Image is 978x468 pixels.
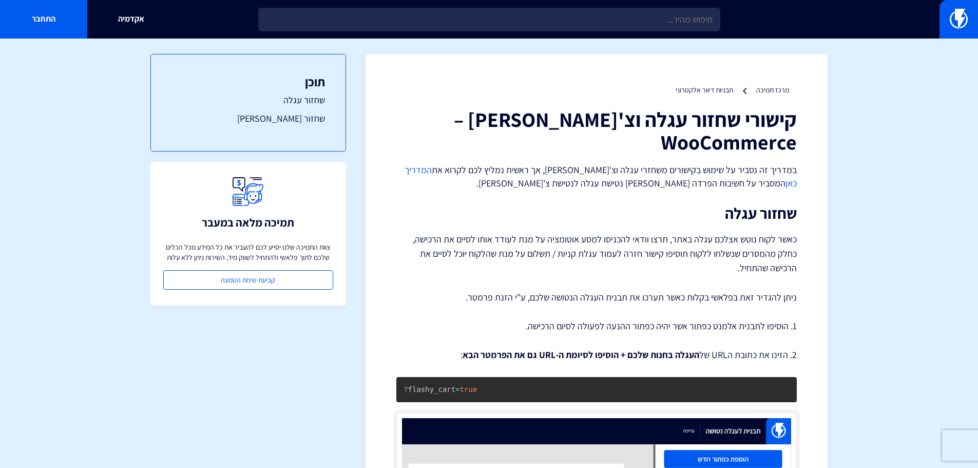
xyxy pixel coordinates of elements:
h3: תוכן [171,75,325,88]
a: מרכז תמיכה [756,85,789,95]
h1: קישורי שחזור עגלה וצ'[PERSON_NAME] – WooCommerce [396,108,797,153]
a: שחזור [PERSON_NAME] [171,112,325,125]
input: חיפוש מהיר... [258,8,720,31]
a: תבניות דיוור אלקטרוני [676,85,733,95]
span: true [460,385,477,394]
span: ? [404,385,408,394]
p: 1. הוסיפו לתבנית אלמנט כפתור אשר יהיה כפתור ההנעה לפעולה לסיום הרכישה. [396,320,797,333]
a: המדריך כאן [405,164,797,189]
p: ניתן להגדיר זאת בפלאשי בקלות כאשר תערכו את תבנית העגלה הנטושה שלכם, ע"י הזנת פרמטר. [396,291,797,304]
h2: שחזור עגלה [396,205,797,222]
p: 2. הזינו את כתובת הURL של : [396,348,797,362]
strong: העגלה בחנות שלכם [627,349,699,361]
strong: + הוסיפו לסיומת ה-URL [539,349,625,361]
a: קביעת שיחת הטמעה [163,270,333,290]
a: שחזור עגלה [171,93,325,107]
code: flashy_cart [404,385,477,394]
span: = [455,385,459,394]
p: כאשר לקוח נוטש אצלכם עגלה באתר, תרצו וודאי להכניסו למסע אוטומציה על מנת לעודד אותו לסיים את הרכיש... [396,232,797,275]
h3: תמיכה מלאה במעבר [202,216,294,229]
p: במדריך זה נסביר על שימוש בקישורים משחזרי עגלה וצ'[PERSON_NAME], אך ראשית נמליץ לכם לקרוא את המסבי... [396,163,797,190]
p: צוות התמיכה שלנו יסייע לכם להעביר את כל המידע מכל הכלים שלכם לתוך פלאשי ולהתחיל לשווק מיד, השירות... [163,242,333,263]
strong: גם את הפרמטר הבא [463,349,537,361]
